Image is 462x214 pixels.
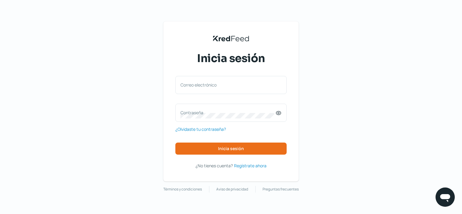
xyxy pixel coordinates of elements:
[175,143,287,155] button: Inicia sesión
[234,162,266,169] a: Regístrate ahora
[180,110,276,115] label: Contraseña
[163,186,202,193] a: Términos y condiciones
[216,186,248,193] a: Aviso de privacidad
[218,146,244,151] span: Inicia sesión
[263,186,299,193] a: Preguntas frecuentes
[180,82,276,88] label: Correo electrónico
[439,191,451,203] img: chatIcon
[197,51,265,66] span: Inicia sesión
[196,163,233,168] span: ¿No tienes cuenta?
[175,125,226,133] a: ¿Olvidaste tu contraseña?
